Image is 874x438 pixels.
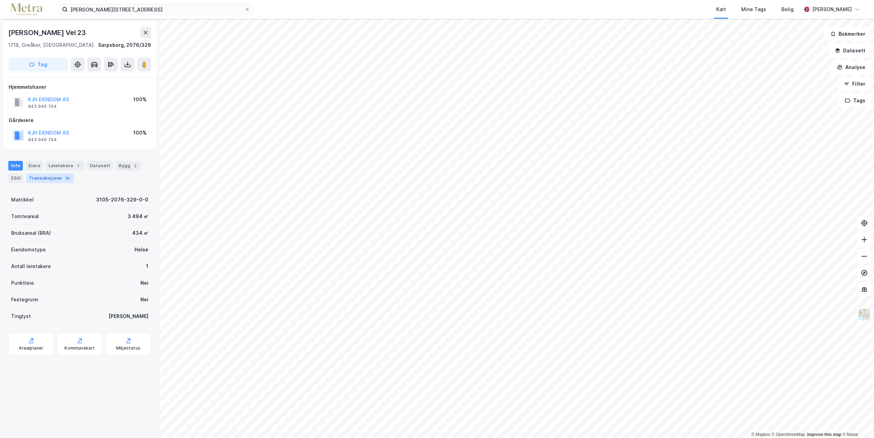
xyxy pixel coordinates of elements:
[8,27,87,38] div: [PERSON_NAME] Vei 23
[824,27,871,41] button: Bokmerker
[132,162,139,169] div: 2
[26,173,74,183] div: Transaksjoner
[11,212,39,221] div: Tomteareal
[831,60,871,74] button: Analyse
[140,279,148,287] div: Nei
[839,405,874,438] iframe: Chat Widget
[28,137,57,143] div: 943 946 744
[87,161,113,171] div: Datasett
[46,161,84,171] div: Leietakere
[772,432,805,437] a: OpenStreetMap
[11,312,31,320] div: Tinglyst
[858,308,871,321] img: Z
[781,5,794,14] div: Bolig
[96,196,148,204] div: 3105-2076-329-0-0
[9,83,151,91] div: Hjemmelshaver
[133,129,147,137] div: 100%
[8,173,23,183] div: ESG
[8,41,94,49] div: 1718, Greåker, [GEOGRAPHIC_DATA]
[98,41,151,49] div: Sarpsborg, 2076/329
[64,345,95,351] div: Kommunekart
[64,175,71,182] div: 10
[741,5,766,14] div: Mine Tags
[11,246,46,254] div: Eiendomstype
[829,44,871,58] button: Datasett
[28,104,57,109] div: 943 946 744
[751,432,770,437] a: Mapbox
[807,432,841,437] a: Improve this map
[132,229,148,237] div: 434 ㎡
[19,345,43,351] div: Arealplaner
[140,295,148,304] div: Nei
[11,229,51,237] div: Bruksareal (BRA)
[11,279,34,287] div: Punktleie
[109,312,148,320] div: [PERSON_NAME]
[11,196,34,204] div: Matrikkel
[146,262,148,270] div: 1
[8,58,68,71] button: Tag
[9,116,151,124] div: Gårdeiere
[116,161,141,171] div: Bygg
[839,94,871,108] button: Tags
[812,5,852,14] div: [PERSON_NAME]
[838,77,871,91] button: Filter
[116,345,140,351] div: Miljøstatus
[11,3,42,16] img: metra-logo.256734c3b2bbffee19d4.png
[11,295,38,304] div: Festegrunn
[26,161,43,171] div: Eiere
[8,161,23,171] div: Info
[68,4,244,15] input: Søk på adresse, matrikkel, gårdeiere, leietakere eller personer
[133,95,147,104] div: 100%
[839,405,874,438] div: Kontrollprogram for chat
[135,246,148,254] div: Helse
[716,5,726,14] div: Kart
[75,162,81,169] div: 1
[11,262,51,270] div: Antall leietakere
[128,212,148,221] div: 3 494 ㎡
